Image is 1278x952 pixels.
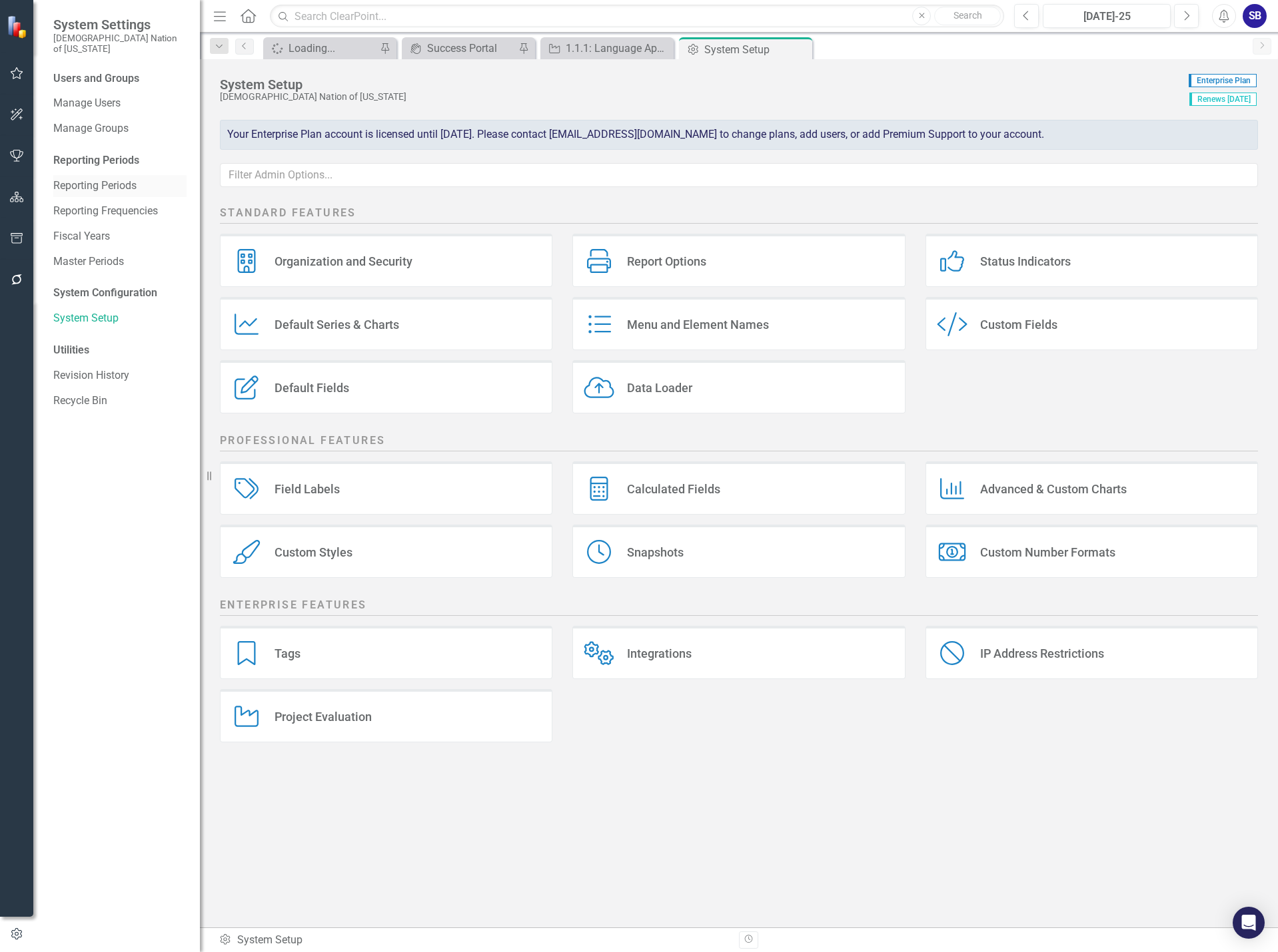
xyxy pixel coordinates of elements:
[220,598,1258,616] h2: Enterprise Features
[275,646,301,661] div: Tags
[627,646,692,661] div: Integrations
[1189,74,1257,87] span: Enterprise Plan
[566,40,670,57] div: 1.1.1: Language Apprenticeship Program
[627,380,692,395] div: Data Loader
[275,254,412,269] div: Organization and Security
[980,317,1057,332] div: Custom Fields
[220,92,1182,102] div: [DEMOGRAPHIC_DATA] Nation of [US_STATE]
[1189,93,1257,106] span: Renews [DATE]
[1043,4,1171,28] button: [DATE]-25
[53,254,187,270] a: Master Periods
[289,40,376,57] div: Loading...
[53,33,187,55] small: [DEMOGRAPHIC_DATA] Nation of [US_STATE]
[53,393,187,409] a: Recycle Bin
[544,40,670,57] a: 1.1.1: Language Apprenticeship Program
[53,153,187,168] div: Reporting Periods
[53,286,187,301] div: System Configuration
[53,17,187,33] span: System Settings
[53,229,187,244] a: Fiscal Years
[275,317,399,332] div: Default Series & Charts
[270,5,1004,28] input: Search ClearPoint...
[220,433,1258,451] h2: Professional Features
[53,71,187,87] div: Users and Groups
[1047,9,1166,25] div: [DATE]-25
[980,545,1115,560] div: Custom Number Formats
[980,646,1104,661] div: IP Address Restrictions
[1243,4,1267,28] button: SB
[220,120,1258,150] div: Your Enterprise Plan account is licensed until [DATE]. Please contact [EMAIL_ADDRESS][DOMAIN_NAME...
[53,178,187,194] a: Reporting Periods
[627,481,720,497] div: Calculated Fields
[980,254,1071,269] div: Status Indicators
[627,317,769,332] div: Menu and Element Names
[53,96,187,111] a: Manage Users
[220,206,1258,224] h2: Standard Features
[53,368,187,383] a: Revision History
[627,254,706,269] div: Report Options
[53,343,187,358] div: Utilities
[275,545,352,560] div: Custom Styles
[220,163,1258,188] input: Filter Admin Options...
[275,709,372,724] div: Project Evaluation
[275,380,349,395] div: Default Fields
[53,121,187,136] a: Manage Groups
[267,40,376,57] a: Loading...
[405,40,515,57] a: Success Portal
[954,10,982,21] span: Search
[53,204,187,219] a: Reporting Frequencies
[1233,907,1265,939] div: Open Intercom Messenger
[219,933,729,948] div: System Setup
[427,40,515,57] div: Success Portal
[704,41,809,58] div: System Setup
[980,481,1127,497] div: Advanced & Custom Charts
[275,481,340,497] div: Field Labels
[53,311,187,326] a: System Setup
[627,545,684,560] div: Snapshots
[220,77,1182,92] div: System Setup
[7,15,30,39] img: ClearPoint Strategy
[934,7,1001,25] button: Search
